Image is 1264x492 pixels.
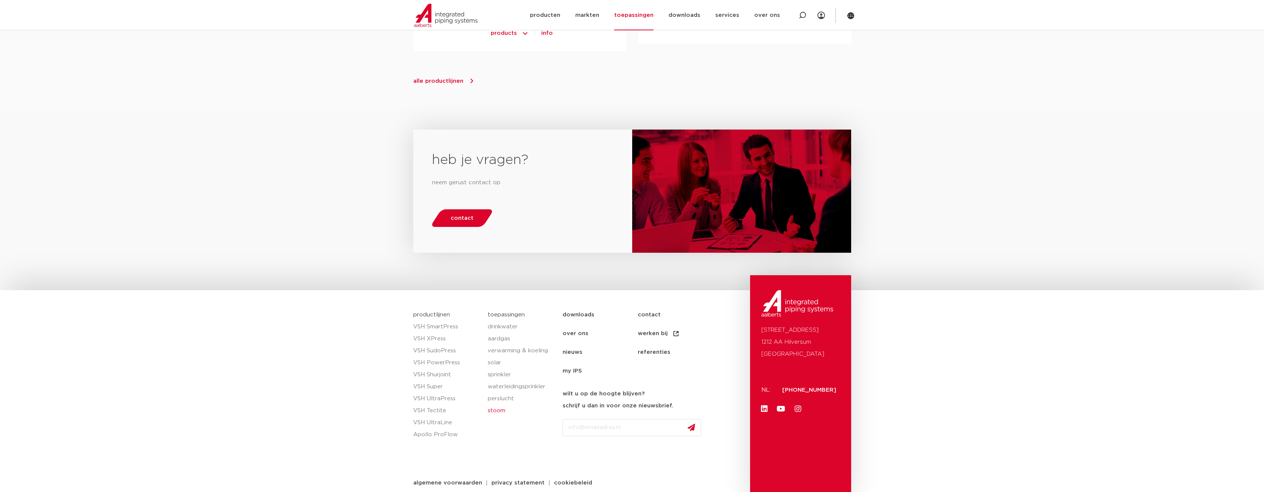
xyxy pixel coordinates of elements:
[413,393,481,405] a: VSH UltraPress
[563,391,645,397] strong: wilt u op de hoogte blijven?
[413,321,481,333] a: VSH SmartPress
[432,151,613,169] h2: heb je vragen?
[413,480,482,486] span: algemene voorwaarden
[432,177,613,189] p: neem gerust contact op
[563,403,673,409] strong: schrijf u dan in voor onze nieuwsbrief.
[413,405,481,417] a: VSH Tectite
[554,480,592,486] span: cookiebeleid
[488,369,555,381] a: sprinkler
[413,369,481,381] a: VSH Shurjoint
[451,215,473,221] span: contact
[491,480,545,486] span: privacy statement
[408,480,488,486] a: algemene voorwaarden
[488,333,555,345] a: aardgas
[782,387,836,393] a: [PHONE_NUMBER]
[488,393,555,405] a: perslucht
[563,442,676,471] iframe: reCAPTCHA
[563,362,638,380] a: my IPS
[563,324,638,343] a: over ons
[413,417,481,429] a: VSH UltraLine
[430,209,494,227] a: contact
[488,321,555,333] a: drinkwater
[563,306,746,380] nav: Menu
[413,312,450,318] a: productlijnen
[541,27,553,39] a: info
[563,306,638,324] a: downloads
[521,27,529,39] img: icon-chevron-up-1.svg
[761,324,840,360] p: [STREET_ADDRESS] 1212 AA Hilversum [GEOGRAPHIC_DATA]
[488,345,555,357] a: verwarming & koeling
[638,306,713,324] a: contact
[746,20,754,32] img: icon-chevron-up-1.svg
[413,357,481,369] a: VSH PowerPress
[413,345,481,357] a: VSH SudoPress
[563,419,701,436] input: info@emailadres.nl
[638,343,713,362] a: referenties
[413,429,481,441] a: Apollo ProFlow
[488,357,555,369] a: solar
[486,480,550,486] a: privacy statement
[413,333,481,345] a: VSH XPress
[761,384,773,396] p: NL:
[488,381,555,393] a: waterleidingsprinkler
[413,77,475,85] a: alle productlijnen
[563,343,638,362] a: nieuws
[413,381,481,393] a: VSH Super
[548,480,598,486] a: cookiebeleid
[413,78,463,84] span: alle productlijnen
[488,405,555,417] a: stoom
[491,27,517,39] span: products
[688,423,695,431] img: send.svg
[488,312,525,318] a: toepassingen
[638,324,713,343] a: werken bij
